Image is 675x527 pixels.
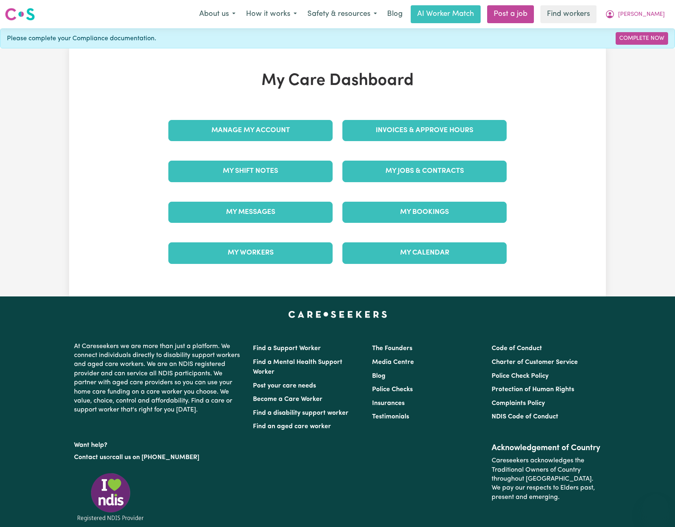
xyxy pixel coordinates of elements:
img: Registered NDIS provider [74,472,147,523]
a: Find a disability support worker [253,410,348,416]
a: Complete Now [616,32,668,45]
a: AI Worker Match [411,5,481,23]
a: Post your care needs [253,383,316,389]
p: Careseekers acknowledges the Traditional Owners of Country throughout [GEOGRAPHIC_DATA]. We pay o... [492,453,601,505]
button: My Account [600,6,670,23]
a: Charter of Customer Service [492,359,578,366]
a: My Jobs & Contracts [342,161,507,182]
a: Complaints Policy [492,400,545,407]
span: Please complete your Compliance documentation. [7,34,156,44]
a: Insurances [372,400,405,407]
p: At Careseekers we are more than just a platform. We connect individuals directly to disability su... [74,339,243,418]
a: Media Centre [372,359,414,366]
a: Testimonials [372,414,409,420]
h2: Acknowledgement of Country [492,443,601,453]
a: My Calendar [342,242,507,263]
a: Protection of Human Rights [492,386,574,393]
a: My Bookings [342,202,507,223]
button: About us [194,6,241,23]
a: The Founders [372,345,412,352]
a: Find an aged care worker [253,423,331,430]
p: Want help? [74,438,243,450]
a: call us on [PHONE_NUMBER] [112,454,199,461]
a: Manage My Account [168,120,333,141]
a: Find workers [540,5,597,23]
a: Post a job [487,5,534,23]
iframe: Button to launch messaging window [642,494,668,520]
a: Contact us [74,454,106,461]
a: Find a Support Worker [253,345,321,352]
a: My Workers [168,242,333,263]
a: Careseekers home page [288,311,387,318]
a: Careseekers logo [5,5,35,24]
button: How it works [241,6,302,23]
a: Police Checks [372,386,413,393]
a: Invoices & Approve Hours [342,120,507,141]
a: NDIS Code of Conduct [492,414,558,420]
img: Careseekers logo [5,7,35,22]
a: Police Check Policy [492,373,549,379]
a: Find a Mental Health Support Worker [253,359,342,375]
button: Safety & resources [302,6,382,23]
p: or [74,450,243,465]
a: Blog [372,373,385,379]
span: [PERSON_NAME] [618,10,665,19]
a: Blog [382,5,407,23]
a: My Messages [168,202,333,223]
h1: My Care Dashboard [163,71,512,91]
a: My Shift Notes [168,161,333,182]
a: Become a Care Worker [253,396,322,403]
a: Code of Conduct [492,345,542,352]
